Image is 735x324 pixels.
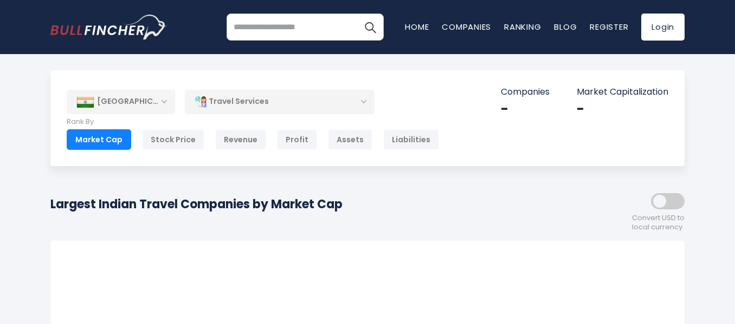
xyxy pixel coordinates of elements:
img: bullfincher logo [50,15,167,39]
div: Market Cap [67,129,131,150]
h1: Largest Indian Travel Companies by Market Cap [50,195,343,213]
div: Stock Price [142,129,204,150]
a: Go to homepage [50,15,167,39]
div: Profit [277,129,317,150]
div: - [577,101,668,117]
a: Ranking [504,21,541,32]
a: Login [641,14,685,41]
a: Home [405,21,429,32]
a: Register [590,21,628,32]
a: Companies [442,21,491,32]
div: Travel Services [185,89,375,114]
a: Blog [554,21,577,32]
div: Revenue [215,129,266,150]
p: Companies [501,87,550,98]
div: Liabilities [383,129,439,150]
button: Search [357,14,384,41]
p: Market Capitalization [577,87,668,98]
div: Assets [328,129,372,150]
div: [GEOGRAPHIC_DATA] [67,90,175,114]
div: - [501,101,550,117]
p: Rank By [67,117,439,127]
span: Convert USD to local currency [632,214,685,232]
